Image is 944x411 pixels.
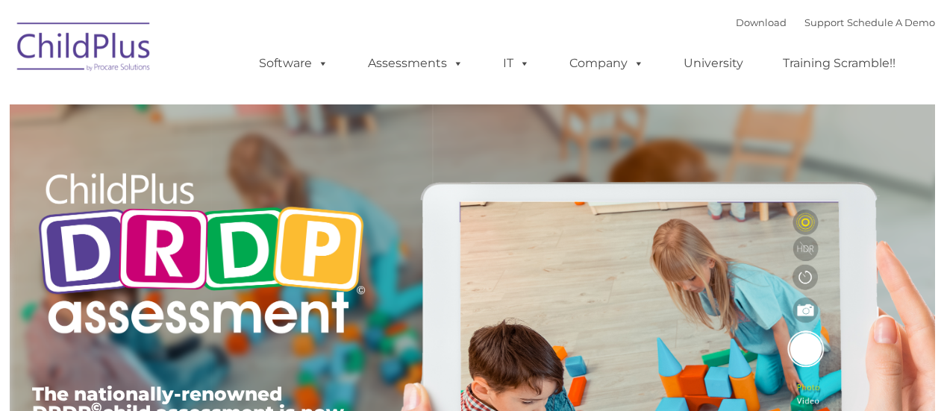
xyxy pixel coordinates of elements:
[847,16,935,28] a: Schedule A Demo
[554,48,659,78] a: Company
[804,16,844,28] a: Support
[244,48,343,78] a: Software
[669,48,758,78] a: University
[32,153,371,359] img: Copyright - DRDP Logo Light
[736,16,935,28] font: |
[10,12,159,87] img: ChildPlus by Procare Solutions
[768,48,910,78] a: Training Scramble!!
[736,16,787,28] a: Download
[488,48,545,78] a: IT
[353,48,478,78] a: Assessments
